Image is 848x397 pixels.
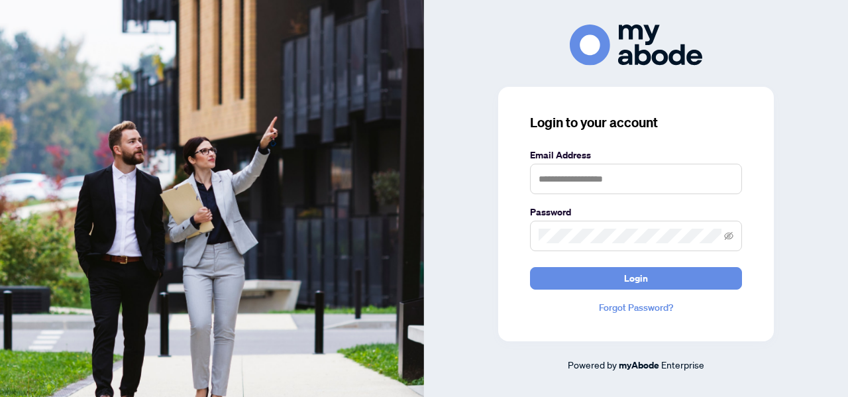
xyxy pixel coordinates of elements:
span: Powered by [568,359,617,370]
button: Login [530,267,742,290]
span: Enterprise [661,359,704,370]
span: Login [624,268,648,289]
label: Email Address [530,148,742,162]
img: ma-logo [570,25,702,65]
a: Forgot Password? [530,300,742,315]
h3: Login to your account [530,113,742,132]
span: eye-invisible [724,231,733,241]
a: myAbode [619,358,659,372]
label: Password [530,205,742,219]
